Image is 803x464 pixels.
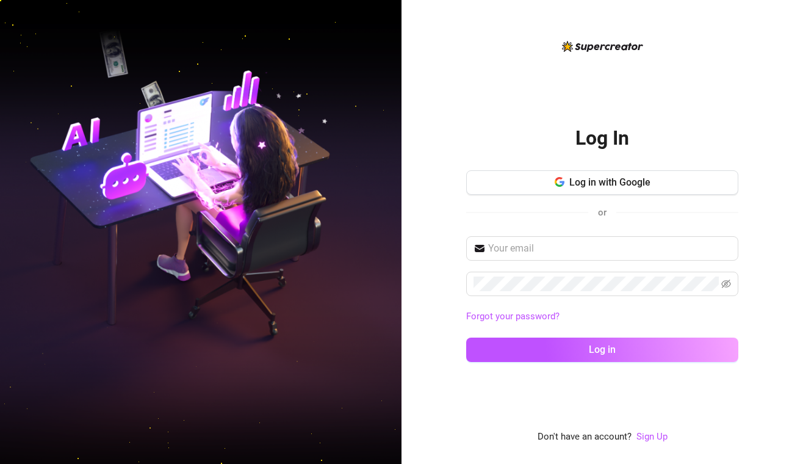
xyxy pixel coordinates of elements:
[466,338,738,362] button: Log in
[562,41,643,52] img: logo-BBDzfeDw.svg
[636,430,668,444] a: Sign Up
[598,207,607,218] span: or
[636,431,668,442] a: Sign Up
[575,126,629,151] h2: Log In
[466,170,738,195] button: Log in with Google
[721,279,731,289] span: eye-invisible
[488,241,731,256] input: Your email
[589,344,616,355] span: Log in
[466,311,560,322] a: Forgot your password?
[466,310,738,324] a: Forgot your password?
[538,430,632,444] span: Don't have an account?
[569,176,650,188] span: Log in with Google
